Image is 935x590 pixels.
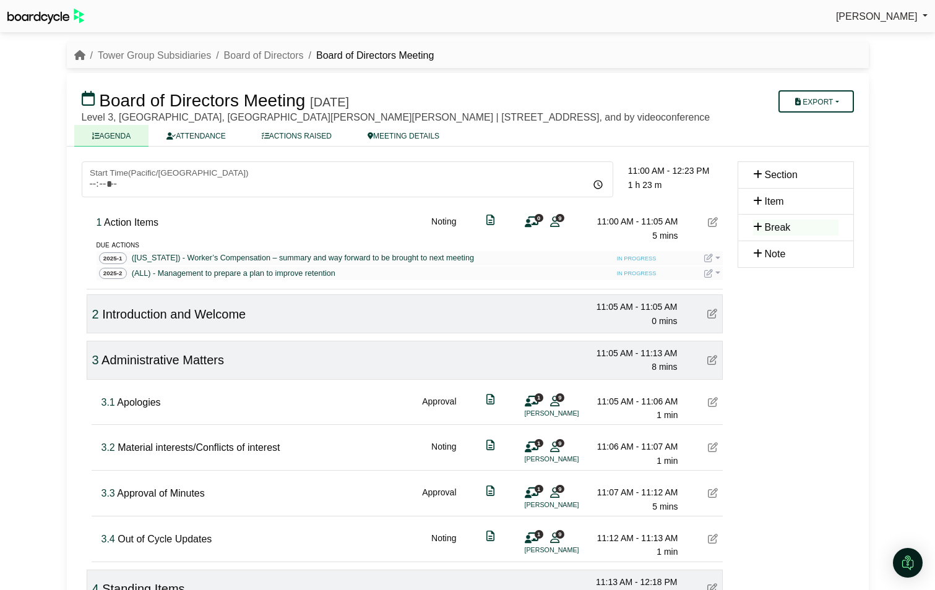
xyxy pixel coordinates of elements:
div: 11:06 AM - 11:07 AM [592,440,678,453]
span: 8 mins [652,362,677,372]
div: 11:07 AM - 11:12 AM [592,485,678,499]
span: Click to fine tune number [101,534,115,544]
span: Approval of Minutes [117,488,204,498]
div: due actions [97,237,723,251]
div: Approval [422,485,456,513]
li: [PERSON_NAME] [525,545,618,555]
span: Click to fine tune number [101,442,115,453]
span: Level 3, [GEOGRAPHIC_DATA], [GEOGRAPHIC_DATA][PERSON_NAME][PERSON_NAME] | [STREET_ADDRESS], and b... [82,112,710,122]
span: Administrative Matters [101,353,224,367]
div: Approval [422,395,456,422]
span: 2025-1 [99,252,127,264]
span: IN PROGRESS [613,269,660,279]
span: Break [765,222,791,233]
div: 11:12 AM - 11:13 AM [592,531,678,545]
span: 9 [556,393,564,401]
li: [PERSON_NAME] [525,500,618,510]
div: 11:00 AM - 12:23 PM [628,164,723,177]
span: [PERSON_NAME] [836,11,918,22]
div: 11:13 AM - 12:18 PM [591,575,678,589]
span: Apologies [117,397,160,408]
span: Action Items [104,217,158,228]
a: AGENDA [74,125,149,147]
span: 1 [535,393,543,401]
a: ATTENDANCE [149,125,243,147]
span: 1 h 23 m [628,180,661,190]
span: 5 mins [652,231,678,241]
span: 1 [535,485,543,493]
a: (ALL) - Management to prepare a plan to improve retention [129,267,338,280]
span: 9 [556,530,564,538]
span: Introduction and Welcome [102,307,246,321]
span: 1 min [657,410,678,420]
span: 9 [556,485,564,493]
span: 5 mins [652,502,678,511]
li: [PERSON_NAME] [525,454,618,464]
span: Click to fine tune number [101,488,115,498]
a: ACTIONS RAISED [244,125,350,147]
a: Board of Directors [224,50,304,61]
span: Click to fine tune number [97,217,102,228]
span: Click to fine tune number [92,353,99,367]
span: 0 mins [652,316,677,326]
div: 11:00 AM - 11:05 AM [592,215,678,228]
span: Board of Directors Meeting [99,91,305,110]
li: Board of Directors Meeting [304,48,434,64]
a: [PERSON_NAME] [836,9,928,25]
button: Export [778,90,853,113]
span: Material interests/Conflicts of interest [118,442,280,453]
div: Noting [431,215,456,242]
span: Note [765,249,786,259]
span: Click to fine tune number [101,397,115,408]
img: BoardcycleBlackGreen-aaafeed430059cb809a45853b8cf6d952af9d84e6e89e1f1685b34bfd5cb7d64.svg [7,9,84,24]
a: MEETING DETAILS [350,125,457,147]
a: Tower Group Subsidiaries [98,50,211,61]
li: [PERSON_NAME] [525,408,618,419]
a: ([US_STATE]) - Worker’s Compensation – summary and way forward to be brought to next meeting [129,252,476,264]
span: 2025-2 [99,268,127,280]
span: Item [765,196,784,207]
nav: breadcrumb [74,48,434,64]
span: 1 min [657,547,678,557]
span: 1 [535,530,543,538]
span: Click to fine tune number [92,307,99,321]
div: [DATE] [310,95,349,109]
span: IN PROGRESS [613,254,660,264]
div: Noting [431,531,456,559]
span: 1 min [657,456,678,466]
span: 9 [556,214,564,222]
div: Noting [431,440,456,468]
div: 11:05 AM - 11:06 AM [592,395,678,408]
div: 11:05 AM - 11:05 AM [591,300,678,314]
span: Out of Cycle Updates [118,534,212,544]
span: 1 [535,439,543,447]
span: 9 [556,439,564,447]
span: Section [765,169,798,180]
div: 11:05 AM - 11:13 AM [591,346,678,360]
span: 0 [535,214,543,222]
div: Open Intercom Messenger [893,548,923,578]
